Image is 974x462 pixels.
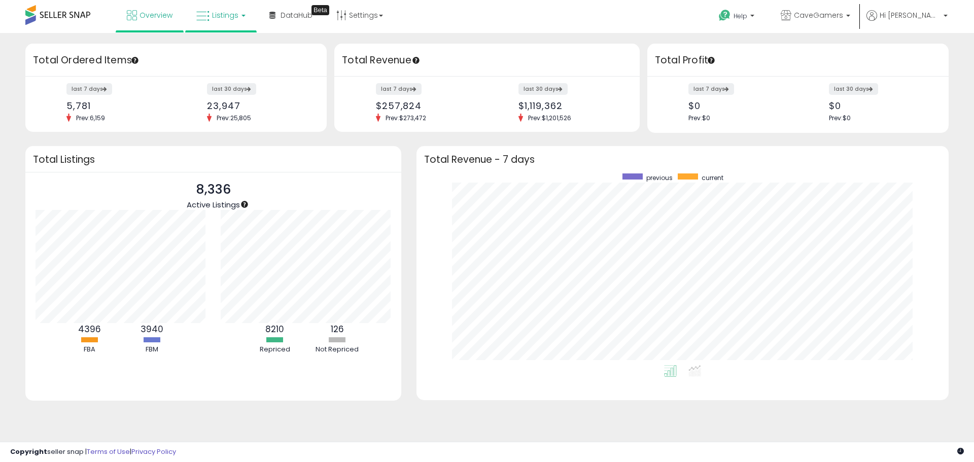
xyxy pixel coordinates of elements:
div: FBM [121,345,182,354]
a: Terms of Use [87,447,130,456]
div: FBA [59,345,120,354]
i: Get Help [718,9,731,22]
label: last 30 days [207,83,256,95]
a: Help [711,2,764,33]
span: Prev: 25,805 [212,114,256,122]
div: 23,947 [207,100,309,111]
h3: Total Listings [33,156,394,163]
h3: Total Ordered Items [33,53,319,67]
div: $0 [688,100,790,111]
div: Tooltip anchor [311,5,329,15]
span: Prev: $1,201,526 [523,114,576,122]
span: Active Listings [187,199,240,210]
div: Tooltip anchor [240,200,249,209]
div: Tooltip anchor [130,56,140,65]
div: $1,119,362 [518,100,622,111]
label: last 7 days [376,83,422,95]
h3: Total Profit [655,53,941,67]
span: Prev: $273,472 [380,114,431,122]
b: 126 [331,323,344,335]
p: 8,336 [187,180,240,199]
div: Tooltip anchor [707,56,716,65]
h3: Total Revenue [342,53,632,67]
div: 5,781 [66,100,168,111]
b: 4396 [78,323,101,335]
label: last 30 days [518,83,568,95]
span: Hi [PERSON_NAME] [880,10,941,20]
span: Overview [140,10,172,20]
a: Hi [PERSON_NAME] [866,10,948,33]
div: $257,824 [376,100,479,111]
span: Help [734,12,747,20]
a: Privacy Policy [131,447,176,456]
strong: Copyright [10,447,47,456]
div: seller snap | | [10,447,176,457]
div: Tooltip anchor [411,56,421,65]
h3: Total Revenue - 7 days [424,156,941,163]
span: current [702,173,723,182]
span: DataHub [281,10,312,20]
label: last 7 days [688,83,734,95]
span: previous [646,173,673,182]
b: 8210 [265,323,284,335]
span: Prev: 6,159 [71,114,110,122]
label: last 7 days [66,83,112,95]
b: 3940 [141,323,163,335]
div: Not Repriced [307,345,368,354]
span: CaveGamers [794,10,843,20]
div: Repriced [245,345,305,354]
label: last 30 days [829,83,878,95]
span: Prev: $0 [829,114,851,122]
span: Listings [212,10,238,20]
span: Prev: $0 [688,114,710,122]
div: $0 [829,100,931,111]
